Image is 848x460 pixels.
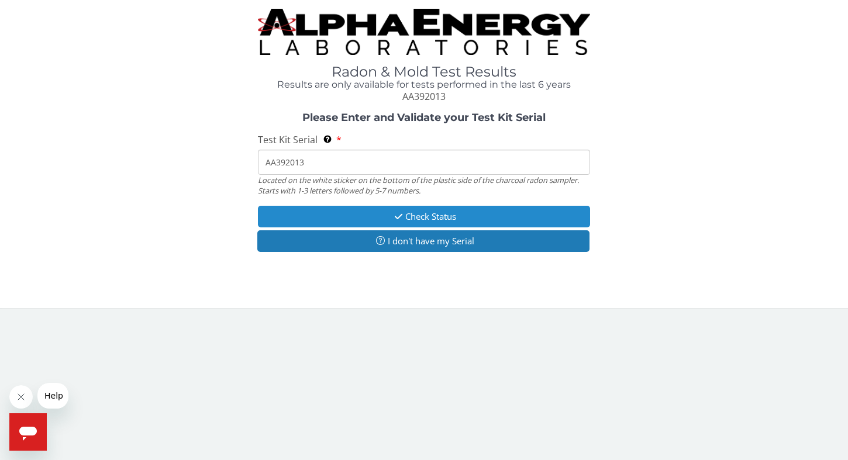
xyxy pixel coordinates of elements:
button: Check Status [258,206,590,227]
strong: Please Enter and Validate your Test Kit Serial [302,111,546,124]
iframe: Message from company [37,383,68,409]
h1: Radon & Mold Test Results [258,64,590,79]
button: I don't have my Serial [257,230,590,252]
iframe: Button to launch messaging window [9,413,47,451]
div: Located on the white sticker on the bottom of the plastic side of the charcoal radon sampler. Sta... [258,175,590,196]
span: AA392013 [402,90,446,103]
h4: Results are only available for tests performed in the last 6 years [258,79,590,90]
iframe: Close message [9,385,33,409]
img: TightCrop.jpg [258,9,590,55]
span: Test Kit Serial [258,133,318,146]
